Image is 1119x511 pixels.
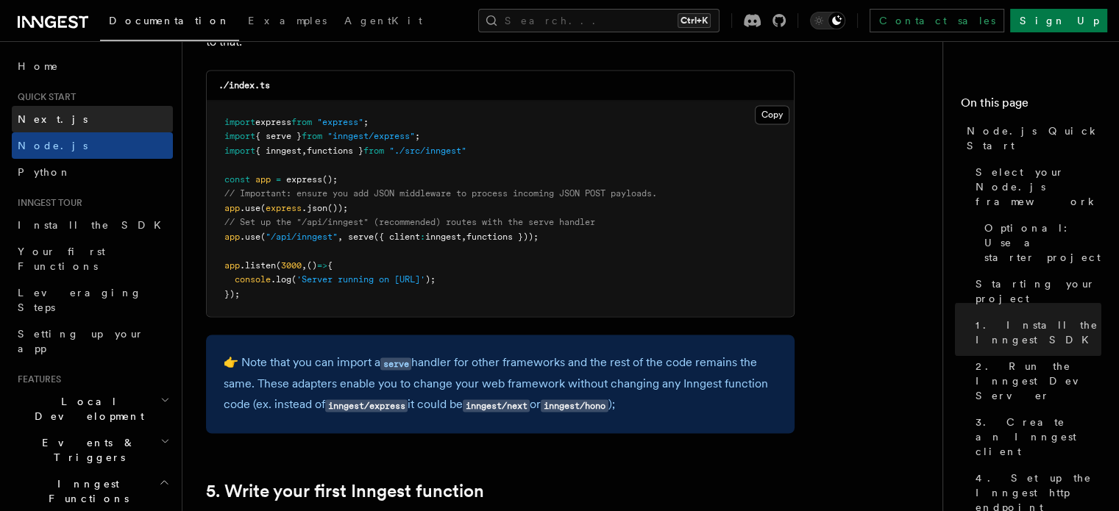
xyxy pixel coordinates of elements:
span: ( [260,232,266,242]
span: import [224,117,255,127]
span: import [224,146,255,156]
span: functions })); [466,232,539,242]
a: Select your Node.js framework [970,159,1101,215]
code: serve [380,357,411,370]
code: inngest/express [325,399,408,412]
span: .log [271,274,291,285]
span: => [317,260,327,271]
a: Leveraging Steps [12,279,173,321]
span: Events & Triggers [12,435,160,465]
a: Documentation [100,4,239,41]
span: Your first Functions [18,246,105,272]
span: Setting up your app [18,328,144,354]
span: { serve } [255,131,302,141]
span: Node.js Quick Start [967,124,1101,153]
span: from [291,117,312,127]
button: Search...Ctrl+K [478,9,720,32]
span: 2. Run the Inngest Dev Server [976,359,1101,403]
a: Node.js Quick Start [961,118,1101,159]
span: Features [12,374,61,385]
a: Python [12,159,173,185]
span: ()); [327,203,348,213]
span: from [363,146,384,156]
span: Node.js [18,140,88,151]
a: 3. Create an Inngest client [970,409,1101,465]
span: AgentKit [344,15,422,26]
span: Home [18,59,59,74]
kbd: Ctrl+K [678,13,711,28]
a: Contact sales [870,9,1004,32]
button: Events & Triggers [12,429,173,471]
a: Node.js [12,132,173,159]
a: 5. Write your first Inngest function [206,480,484,501]
button: Local Development [12,388,173,429]
h4: On this page [961,94,1101,118]
a: serve [380,355,411,369]
span: Inngest tour [12,197,82,209]
a: Next.js [12,106,173,132]
span: console [235,274,271,285]
code: inngest/next [463,399,530,412]
span: // Set up the "/api/inngest" (recommended) routes with the serve handler [224,217,595,227]
span: Install the SDK [18,219,170,231]
a: Install the SDK [12,212,173,238]
span: express [286,174,322,185]
a: Optional: Use a starter project [978,215,1101,271]
a: Starting your project [970,271,1101,312]
span: ( [291,274,296,285]
button: Toggle dark mode [810,12,845,29]
span: Select your Node.js framework [976,165,1101,209]
span: .use [240,232,260,242]
span: Quick start [12,91,76,103]
span: "express" [317,117,363,127]
button: Copy [755,105,789,124]
a: Examples [239,4,335,40]
span: 3000 [281,260,302,271]
span: () [307,260,317,271]
span: functions } [307,146,363,156]
span: Next.js [18,113,88,125]
span: "./src/inngest" [389,146,466,156]
span: , [461,232,466,242]
span: // Important: ensure you add JSON middleware to process incoming JSON POST payloads. [224,188,657,199]
code: ./index.ts [219,80,270,90]
span: ( [260,203,266,213]
span: express [266,203,302,213]
a: Your first Functions [12,238,173,279]
span: ({ client [374,232,420,242]
span: Optional: Use a starter project [984,221,1101,265]
span: ; [363,117,369,127]
span: app [224,203,240,213]
span: const [224,174,250,185]
span: inngest [425,232,461,242]
span: Python [18,166,71,178]
span: .use [240,203,260,213]
a: Home [12,53,173,79]
p: 👉 Note that you can import a handler for other frameworks and the rest of the code remains the sa... [224,352,777,415]
span: (); [322,174,338,185]
a: 2. Run the Inngest Dev Server [970,353,1101,409]
span: import [224,131,255,141]
span: app [255,174,271,185]
span: 'Server running on [URL]' [296,274,425,285]
span: from [302,131,322,141]
a: Setting up your app [12,321,173,362]
span: Documentation [109,15,230,26]
span: , [338,232,343,242]
span: serve [348,232,374,242]
span: Starting your project [976,276,1101,306]
span: Inngest Functions [12,476,159,506]
span: { [327,260,333,271]
span: "inngest/express" [327,131,415,141]
span: ( [276,260,281,271]
span: 3. Create an Inngest client [976,415,1101,459]
span: Examples [248,15,327,26]
span: Leveraging Steps [18,287,142,313]
span: , [302,146,307,156]
span: app [224,232,240,242]
a: 1. Install the Inngest SDK [970,312,1101,353]
span: { inngest [255,146,302,156]
span: ); [425,274,436,285]
span: express [255,117,291,127]
a: Sign Up [1010,9,1107,32]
